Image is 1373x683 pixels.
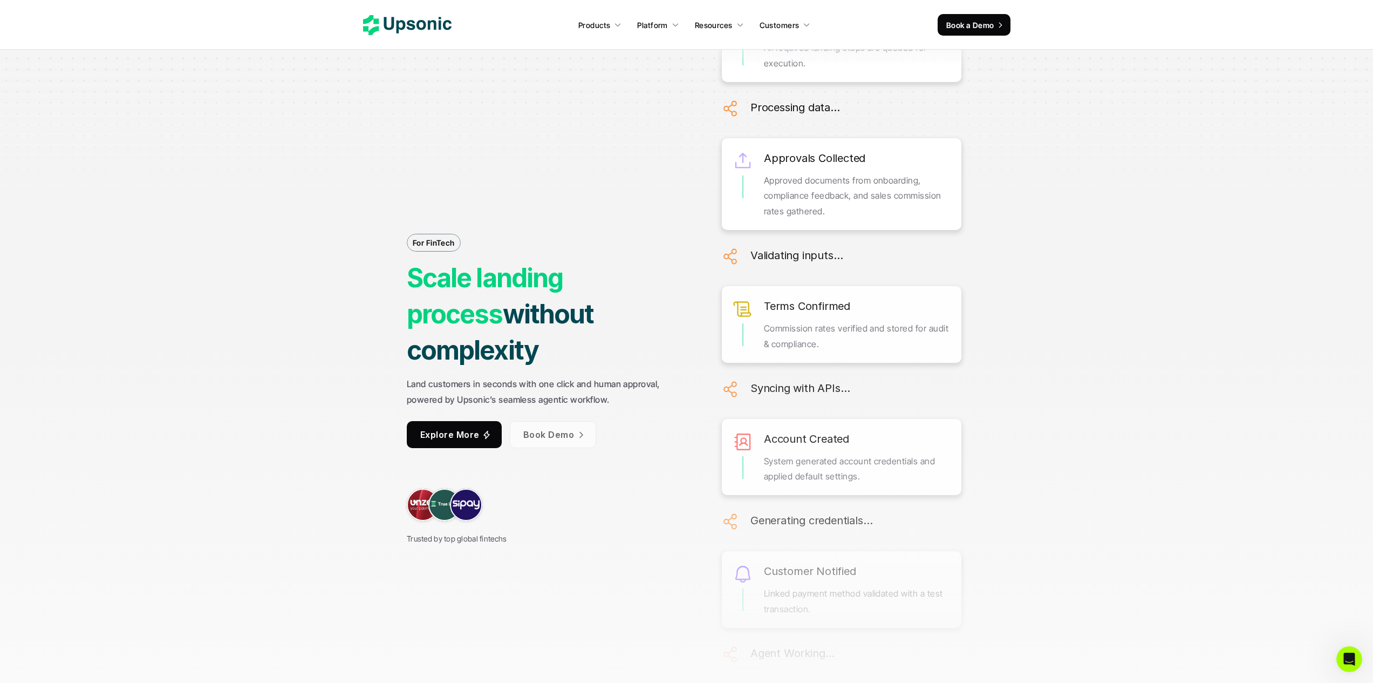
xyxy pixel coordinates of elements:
[407,262,568,330] strong: Scale landing process
[1336,646,1362,672] iframe: Intercom live chat
[760,19,800,31] p: Customers
[750,511,872,530] h6: Generating credentials…
[750,644,835,662] h6: Agent Working...
[695,19,733,31] p: Resources
[764,430,849,448] h6: Account Created
[420,427,480,443] p: Explore More
[764,586,951,617] p: Linked payment method validated with a test transaction.
[750,98,840,117] h6: Processing data…
[750,379,850,397] h6: Syncing with APIs…
[572,15,628,35] a: Products
[509,421,596,448] a: Book Demo
[764,562,856,580] h6: Customer Notified
[764,297,850,315] h6: Terms Confirmed
[764,454,951,485] p: System generated account credentials and applied default settings.
[578,19,610,31] p: Products
[764,149,865,167] h6: Approvals Collected
[407,298,598,366] strong: without complexity
[523,427,573,443] p: Book Demo
[407,421,502,448] a: Explore More
[413,237,455,248] p: For FinTech
[946,19,994,31] p: Book a Demo
[407,532,507,545] p: Trusted by top global fintechs
[764,40,951,71] p: All required landing steps are queued for execution.
[764,173,951,219] p: Approved documents from onboarding, compliance feedback, and sales commission rates gathered.
[637,19,667,31] p: Platform
[407,378,662,405] strong: Land customers in seconds with one click and human approval, powered by Upsonic’s seamless agenti...
[750,246,843,265] h6: Validating inputs…
[764,321,951,352] p: Commission rates verified and stored for audit & compliance.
